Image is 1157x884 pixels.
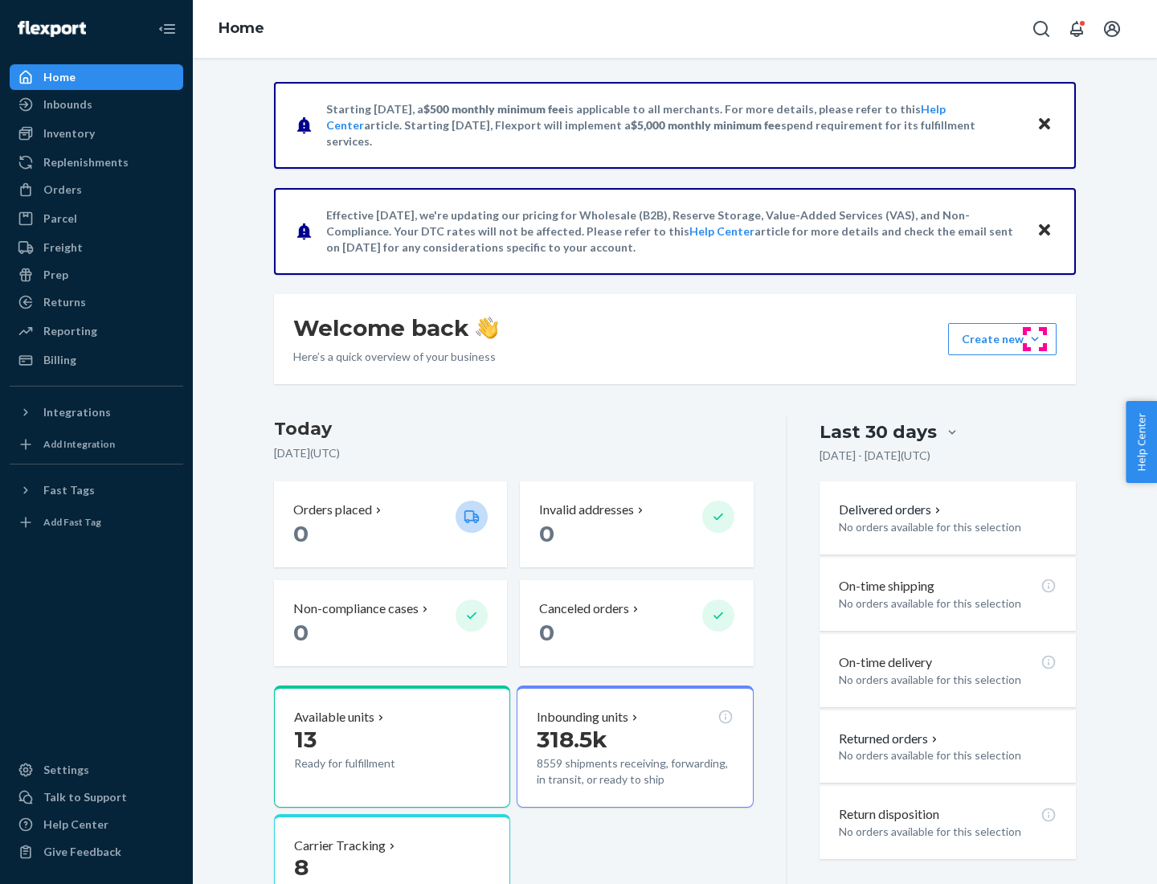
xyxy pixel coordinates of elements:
[517,686,753,808] button: Inbounding units318.5k8559 shipments receiving, forwarding, in transit, or ready to ship
[839,805,939,824] p: Return disposition
[10,839,183,865] button: Give Feedback
[43,211,77,227] div: Parcel
[43,267,68,283] div: Prep
[839,653,932,672] p: On-time delivery
[10,289,183,315] a: Returns
[10,177,183,203] a: Orders
[274,416,754,442] h3: Today
[839,824,1057,840] p: No orders available for this selection
[10,235,183,260] a: Freight
[10,347,183,373] a: Billing
[10,318,183,344] a: Reporting
[43,482,95,498] div: Fast Tags
[539,520,554,547] span: 0
[10,92,183,117] a: Inbounds
[631,118,781,132] span: $5,000 monthly minimum fee
[10,784,183,810] a: Talk to Support
[294,837,386,855] p: Carrier Tracking
[1025,13,1057,45] button: Open Search Box
[539,600,629,618] p: Canceled orders
[43,437,115,451] div: Add Integration
[537,755,733,788] p: 8559 shipments receiving, forwarding, in transit, or ready to ship
[326,207,1021,256] p: Effective [DATE], we're updating our pricing for Wholesale (B2B), Reserve Storage, Value-Added Se...
[206,6,277,52] ol: breadcrumbs
[293,520,309,547] span: 0
[43,515,101,529] div: Add Fast Tag
[10,812,183,837] a: Help Center
[43,762,89,778] div: Settings
[1096,13,1128,45] button: Open account menu
[10,121,183,146] a: Inventory
[43,239,83,256] div: Freight
[43,96,92,113] div: Inbounds
[1061,13,1093,45] button: Open notifications
[43,789,127,805] div: Talk to Support
[43,844,121,860] div: Give Feedback
[43,404,111,420] div: Integrations
[10,206,183,231] a: Parcel
[537,726,607,753] span: 318.5k
[476,317,498,339] img: hand-wave emoji
[294,726,317,753] span: 13
[839,672,1057,688] p: No orders available for this selection
[43,816,108,833] div: Help Center
[274,686,510,808] button: Available units13Ready for fulfillment
[10,64,183,90] a: Home
[274,481,507,567] button: Orders placed 0
[43,154,129,170] div: Replenishments
[274,580,507,666] button: Non-compliance cases 0
[520,580,753,666] button: Canceled orders 0
[839,501,944,519] button: Delivered orders
[10,510,183,535] a: Add Fast Tag
[274,445,754,461] p: [DATE] ( UTC )
[689,224,754,238] a: Help Center
[520,481,753,567] button: Invalid addresses 0
[43,125,95,141] div: Inventory
[294,708,374,726] p: Available units
[1034,219,1055,243] button: Close
[537,708,628,726] p: Inbounding units
[820,448,930,464] p: [DATE] - [DATE] ( UTC )
[10,262,183,288] a: Prep
[539,619,554,646] span: 0
[151,13,183,45] button: Close Navigation
[10,477,183,503] button: Fast Tags
[948,323,1057,355] button: Create new
[294,755,443,771] p: Ready for fulfillment
[293,501,372,519] p: Orders placed
[1126,401,1157,483] button: Help Center
[43,352,76,368] div: Billing
[43,69,76,85] div: Home
[839,519,1057,535] p: No orders available for this selection
[43,182,82,198] div: Orders
[820,419,937,444] div: Last 30 days
[10,757,183,783] a: Settings
[10,432,183,457] a: Add Integration
[10,399,183,425] button: Integrations
[539,501,634,519] p: Invalid addresses
[1034,113,1055,137] button: Close
[839,747,1057,763] p: No orders available for this selection
[43,323,97,339] div: Reporting
[293,619,309,646] span: 0
[293,349,498,365] p: Here’s a quick overview of your business
[219,19,264,37] a: Home
[43,294,86,310] div: Returns
[293,600,419,618] p: Non-compliance cases
[18,21,86,37] img: Flexport logo
[839,730,941,748] button: Returned orders
[10,149,183,175] a: Replenishments
[839,577,934,595] p: On-time shipping
[326,101,1021,149] p: Starting [DATE], a is applicable to all merchants. For more details, please refer to this article...
[423,102,565,116] span: $500 monthly minimum fee
[294,853,309,881] span: 8
[293,313,498,342] h1: Welcome back
[839,595,1057,612] p: No orders available for this selection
